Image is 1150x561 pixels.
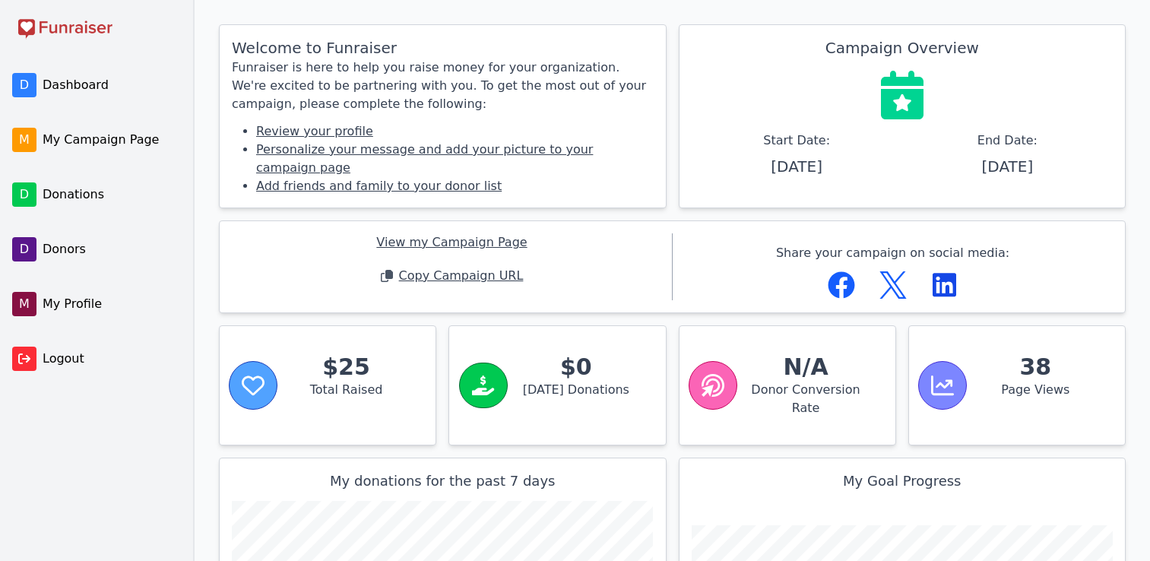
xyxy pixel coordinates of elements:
[372,258,533,294] button: Copy your Campaign URL to your clipboard.
[284,353,408,381] strong: $25
[743,353,867,381] strong: N/A
[256,179,502,193] a: Add friends and family to your donor list
[43,350,181,368] span: Logout
[974,353,1098,381] strong: 38
[256,142,593,175] a: Personalize your message and add your picture to your campaign page
[232,59,654,113] p: Funraiser is here to help you raise money for your organization. We're excited to be partnering w...
[18,18,112,40] img: Funraiser logo
[514,381,638,417] span: [DATE] Donations
[776,244,1009,262] p: Share your campaign on social media:
[43,185,178,204] span: Donations
[692,132,902,177] li: Start Date:
[902,132,1113,177] li: End Date:
[43,295,178,313] span: My Profile
[692,471,1114,492] h3: My Goal Progress
[232,37,654,59] h2: Welcome to Funraiser
[12,182,36,207] span: D
[12,73,36,97] span: D
[12,128,36,152] span: M
[902,156,1113,177] span: [DATE]
[743,381,867,417] span: Donor Conversion Rate
[514,353,638,381] strong: $0
[825,37,979,59] h2: Campaign Overview
[284,381,408,417] span: Total Raised
[933,271,957,299] span: Linked In
[879,271,907,299] a: X
[232,471,654,492] h3: My donations for the past 7 days
[931,271,958,299] a: Linked In
[828,271,855,299] a: Facebook
[974,381,1098,417] span: Page Views
[12,237,36,261] span: D
[12,292,36,316] span: M
[43,131,178,149] span: My Campaign Page
[43,240,178,258] span: Donors
[376,233,527,252] a: View my Campaign Page
[692,156,902,177] span: [DATE]
[399,267,524,285] span: Copy Campaign URL
[256,124,373,138] a: Review your profile
[43,76,178,94] span: Dashboard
